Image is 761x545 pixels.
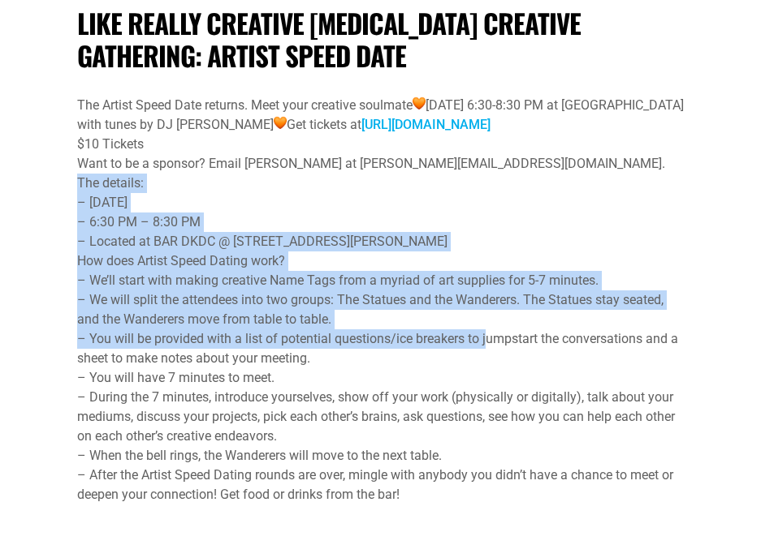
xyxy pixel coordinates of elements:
[77,7,685,71] h1: Like Really Creative [MEDICAL_DATA] Creative Gathering: Artist Speed Date
[77,271,685,290] div: – We’ll start with making creative Name Tags from a myriad of art supplies for 5-7 minutes.
[77,174,685,251] div: The details: – [DATE] – 6:30 PM – 8:30 PM – Located at BAR DKDC @ [STREET_ADDRESS][PERSON_NAME]
[77,251,685,271] div: How does Artist Speed Dating work?
[274,116,287,129] img: 🧡
[77,466,685,504] div: – After the Artist Speed Dating rounds are over, mingle with anybody you didn’t have a chance to ...
[77,96,685,135] div: The Artist Speed Date returns. Meet your creative soulmate [DATE] 6:30-8:30 PM at [GEOGRAPHIC_DAT...
[413,97,426,109] img: 🧡
[77,290,685,329] div: – We will split the attendees into two groups: The Statues and the Wanderers. The Statues stay se...
[77,446,685,466] div: – When the bell rings, the Wanderers will move to the next table.
[77,388,685,446] div: – During the 7 minutes, introduce yourselves, show off your work (physically or digitally), talk ...
[361,117,491,132] a: [URL][DOMAIN_NAME]
[77,135,685,154] div: $10 Tickets
[77,368,685,388] div: – You will have 7 minutes to meet.
[77,154,685,174] div: Want to be a sponsor? Email [PERSON_NAME] at [PERSON_NAME][EMAIL_ADDRESS][DOMAIN_NAME].
[77,329,685,368] div: – You will be provided with a list of potential questions/ice breakers to jumpstart the conversat...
